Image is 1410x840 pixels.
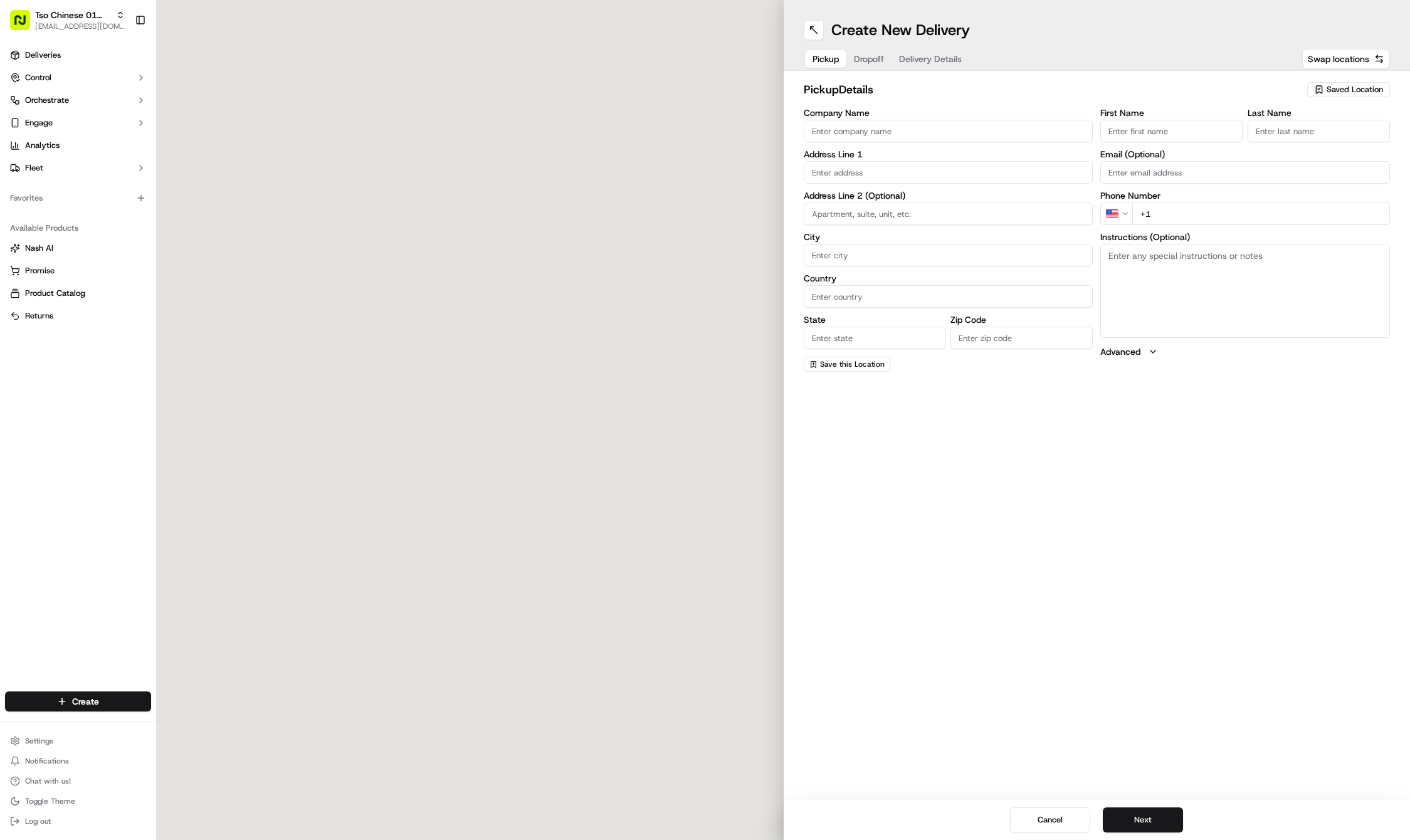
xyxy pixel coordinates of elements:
button: Save this Location [804,357,890,372]
span: Fleet [25,162,43,174]
div: Favorites [5,188,151,208]
h1: Create New Delivery [831,20,970,40]
button: Toggle Theme [5,792,151,810]
span: Pickup [813,53,839,65]
span: Returns [25,310,53,322]
label: First Name [1100,108,1243,117]
input: Enter zip code [950,327,1093,349]
input: Enter company name [804,120,1093,142]
input: Enter first name [1100,120,1243,142]
span: Product Catalog [25,288,85,299]
label: Advanced [1100,345,1140,358]
span: Promise [25,265,55,276]
button: Notifications [5,752,151,770]
button: Log out [5,812,151,830]
span: Deliveries [25,50,61,61]
label: Address Line 1 [804,150,1093,159]
input: Enter state [804,327,946,349]
span: Notifications [25,756,69,766]
button: [EMAIL_ADDRESS][DOMAIN_NAME] [35,21,125,31]
label: Country [804,274,1093,283]
a: Promise [10,265,146,276]
button: Promise [5,261,151,281]
a: Product Catalog [10,288,146,299]
span: Swap locations [1308,53,1369,65]
input: Enter phone number [1132,202,1390,225]
button: Chat with us! [5,772,151,790]
label: Address Line 2 (Optional) [804,191,1093,200]
button: Nash AI [5,238,151,258]
label: Email (Optional) [1100,150,1390,159]
input: Enter city [804,244,1093,266]
label: City [804,233,1093,241]
button: Product Catalog [5,283,151,303]
input: Enter address [804,161,1093,184]
span: Toggle Theme [25,796,75,806]
button: Create [5,691,151,711]
span: Engage [25,117,53,129]
label: Last Name [1248,108,1390,117]
span: Dropoff [854,53,884,65]
input: Enter last name [1248,120,1390,142]
div: Available Products [5,218,151,238]
button: Returns [5,306,151,326]
label: State [804,315,946,324]
a: Nash AI [10,243,146,254]
button: Swap locations [1302,49,1390,69]
button: Tso Chinese 01 Cherrywood [35,9,111,21]
span: Control [25,72,51,83]
button: Saved Location [1307,81,1390,98]
span: Create [72,695,99,708]
button: Tso Chinese 01 Cherrywood[EMAIL_ADDRESS][DOMAIN_NAME] [5,5,130,35]
button: Engage [5,113,151,133]
button: Advanced [1100,345,1390,358]
button: Fleet [5,158,151,178]
a: Analytics [5,135,151,155]
span: Analytics [25,140,60,151]
label: Instructions (Optional) [1100,233,1390,241]
input: Enter country [804,285,1093,308]
span: Settings [25,736,53,746]
span: Saved Location [1327,84,1383,95]
button: Next [1103,807,1183,832]
span: Delivery Details [899,53,962,65]
label: Phone Number [1100,191,1390,200]
a: Returns [10,310,146,322]
label: Company Name [804,108,1093,117]
button: Control [5,68,151,88]
span: Log out [25,816,51,826]
span: Save this Location [820,359,885,369]
input: Apartment, suite, unit, etc. [804,202,1093,225]
span: Orchestrate [25,95,69,106]
span: Nash AI [25,243,53,254]
button: Cancel [1010,807,1090,832]
input: Enter email address [1100,161,1390,184]
a: Deliveries [5,45,151,65]
button: Orchestrate [5,90,151,110]
h2: pickup Details [804,81,1300,98]
span: Chat with us! [25,776,71,786]
label: Zip Code [950,315,1093,324]
button: Settings [5,732,151,750]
